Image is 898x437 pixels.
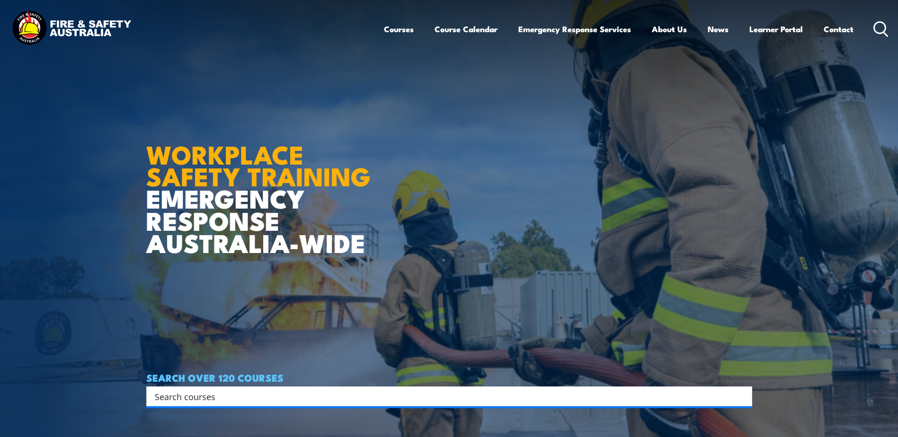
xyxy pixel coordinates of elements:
a: Courses [384,17,414,42]
a: Contact [824,17,854,42]
input: Search input [155,389,731,403]
strong: WORKPLACE SAFETY TRAINING [146,134,371,195]
a: News [708,17,729,42]
form: Search form [157,390,733,403]
h4: SEARCH OVER 120 COURSES [146,372,752,383]
a: Course Calendar [435,17,498,42]
button: Search magnifier button [736,390,749,403]
a: Learner Portal [749,17,803,42]
a: Emergency Response Services [518,17,631,42]
h1: EMERGENCY RESPONSE AUSTRALIA-WIDE [146,119,378,253]
a: About Us [652,17,687,42]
